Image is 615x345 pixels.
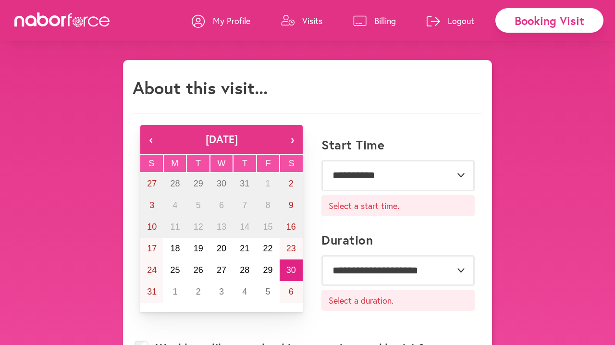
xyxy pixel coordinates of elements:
button: July 28, 2025 [163,173,186,195]
button: ‹ [140,125,161,154]
button: August 26, 2025 [187,259,210,281]
div: Booking Visit [495,8,603,33]
p: Select a duration. [321,290,475,311]
abbr: Monday [171,159,178,168]
button: August 3, 2025 [140,195,163,216]
abbr: August 28, 2025 [240,265,249,275]
abbr: August 8, 2025 [266,200,271,210]
button: August 18, 2025 [163,238,186,259]
abbr: August 24, 2025 [147,265,157,275]
button: July 29, 2025 [187,173,210,195]
label: Start Time [321,137,384,152]
abbr: August 18, 2025 [170,244,180,253]
button: August 25, 2025 [163,259,186,281]
button: August 31, 2025 [140,281,163,303]
button: September 5, 2025 [256,281,279,303]
abbr: August 17, 2025 [147,244,157,253]
button: August 10, 2025 [140,216,163,238]
abbr: August 21, 2025 [240,244,249,253]
abbr: Thursday [242,159,247,168]
abbr: August 29, 2025 [263,265,273,275]
button: August 12, 2025 [187,216,210,238]
button: July 31, 2025 [233,173,256,195]
abbr: August 13, 2025 [217,222,226,232]
button: August 6, 2025 [210,195,233,216]
abbr: August 19, 2025 [194,244,203,253]
abbr: July 30, 2025 [217,179,226,188]
abbr: September 5, 2025 [266,287,271,296]
abbr: September 6, 2025 [289,287,294,296]
button: August 1, 2025 [256,173,279,195]
abbr: July 31, 2025 [240,179,249,188]
button: July 27, 2025 [140,173,163,195]
button: August 21, 2025 [233,238,256,259]
abbr: August 2, 2025 [289,179,294,188]
abbr: July 27, 2025 [147,179,157,188]
p: My Profile [213,15,250,26]
p: Visits [302,15,322,26]
button: September 4, 2025 [233,281,256,303]
abbr: August 10, 2025 [147,222,157,232]
a: Billing [353,6,396,35]
abbr: September 1, 2025 [172,287,177,296]
button: August 19, 2025 [187,238,210,259]
abbr: August 6, 2025 [219,200,224,210]
label: Duration [321,233,373,247]
button: August 16, 2025 [280,216,303,238]
abbr: August 20, 2025 [217,244,226,253]
h1: About this visit... [133,77,268,98]
button: August 27, 2025 [210,259,233,281]
abbr: August 3, 2025 [149,200,154,210]
button: August 23, 2025 [280,238,303,259]
abbr: August 25, 2025 [170,265,180,275]
abbr: Friday [266,159,271,168]
a: Logout [427,6,474,35]
button: August 5, 2025 [187,195,210,216]
button: August 14, 2025 [233,216,256,238]
abbr: August 16, 2025 [286,222,296,232]
abbr: Tuesday [196,159,201,168]
abbr: August 11, 2025 [170,222,180,232]
abbr: Wednesday [218,159,226,168]
abbr: August 27, 2025 [217,265,226,275]
abbr: August 9, 2025 [289,200,294,210]
p: Billing [374,15,396,26]
button: August 29, 2025 [256,259,279,281]
button: September 1, 2025 [163,281,186,303]
abbr: August 12, 2025 [194,222,203,232]
button: August 17, 2025 [140,238,163,259]
abbr: August 4, 2025 [172,200,177,210]
button: August 28, 2025 [233,259,256,281]
abbr: August 22, 2025 [263,244,273,253]
abbr: Saturday [289,159,295,168]
abbr: August 26, 2025 [194,265,203,275]
abbr: August 15, 2025 [263,222,273,232]
a: Visits [281,6,322,35]
abbr: August 5, 2025 [196,200,201,210]
abbr: July 29, 2025 [194,179,203,188]
button: August 2, 2025 [280,173,303,195]
abbr: August 1, 2025 [266,179,271,188]
p: Select a start time. [321,195,475,216]
button: August 15, 2025 [256,216,279,238]
button: August 4, 2025 [163,195,186,216]
abbr: August 7, 2025 [242,200,247,210]
button: August 8, 2025 [256,195,279,216]
button: › [282,125,303,154]
button: August 13, 2025 [210,216,233,238]
abbr: September 4, 2025 [242,287,247,296]
button: August 9, 2025 [280,195,303,216]
abbr: July 28, 2025 [170,179,180,188]
button: September 2, 2025 [187,281,210,303]
abbr: August 23, 2025 [286,244,296,253]
button: August 24, 2025 [140,259,163,281]
button: August 20, 2025 [210,238,233,259]
abbr: August 14, 2025 [240,222,249,232]
abbr: August 30, 2025 [286,265,296,275]
button: August 7, 2025 [233,195,256,216]
button: [DATE] [161,125,282,154]
button: September 3, 2025 [210,281,233,303]
p: Logout [448,15,474,26]
button: August 30, 2025 [280,259,303,281]
abbr: August 31, 2025 [147,287,157,296]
